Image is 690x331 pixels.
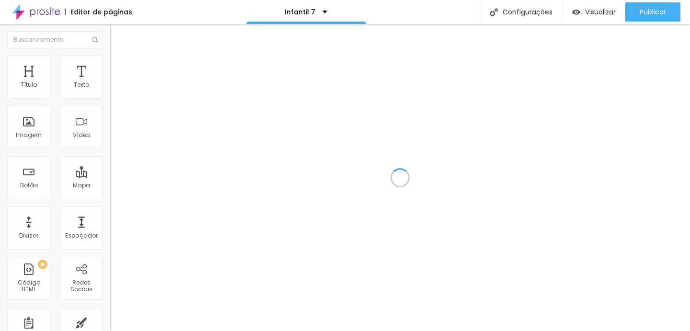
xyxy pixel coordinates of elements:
[585,8,616,16] span: Visualizar
[20,182,38,189] div: Botão
[19,232,38,239] div: Divisor
[625,2,680,22] button: Publicar
[65,232,98,239] div: Espaçador
[10,279,47,293] div: Código HTML
[73,132,90,138] div: Vídeo
[640,8,666,16] span: Publicar
[92,37,98,43] img: Icone
[285,9,315,15] p: Infantil 7
[74,81,89,88] div: Texto
[21,81,37,88] div: Título
[490,8,498,16] img: Icone
[73,182,90,189] div: Mapa
[65,9,132,15] div: Editor de páginas
[563,2,625,22] button: Visualizar
[572,8,580,16] img: view-1.svg
[16,132,42,138] div: Imagem
[62,279,100,293] div: Redes Sociais
[7,31,103,48] input: Buscar elemento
